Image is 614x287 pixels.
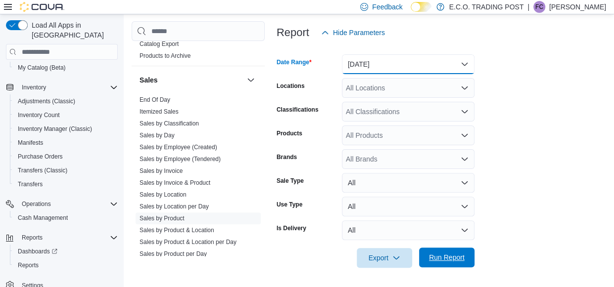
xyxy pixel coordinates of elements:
div: Products [132,38,265,66]
button: Sales [140,75,243,85]
span: Inventory [22,83,46,91]
a: Sales by Product per Day [140,250,207,257]
h3: Sales [140,75,158,85]
span: Transfers [14,178,118,190]
a: Sales by Employee (Tendered) [140,156,221,163]
label: Date Range [277,58,312,66]
span: My Catalog (Beta) [14,62,118,74]
button: Transfers [10,177,122,191]
span: Inventory Manager (Classic) [14,123,118,135]
span: Reports [18,232,118,244]
span: Load All Apps in [GEOGRAPHIC_DATA] [28,20,118,40]
span: Run Report [429,252,465,262]
a: Cash Management [14,212,72,224]
a: Sales by Location per Day [140,203,209,210]
span: Feedback [372,2,402,12]
span: FC [535,1,543,13]
button: Purchase Orders [10,150,122,164]
button: Inventory Manager (Classic) [10,122,122,136]
span: My Catalog (Beta) [18,64,66,72]
a: Sales by Product & Location [140,227,214,234]
button: Transfers (Classic) [10,164,122,177]
span: Sales by Product & Location [140,226,214,234]
a: Sales by Classification [140,120,199,127]
a: Reports [14,259,43,271]
label: Brands [277,153,297,161]
span: Hide Parameters [333,28,385,38]
a: Purchase Orders [14,151,67,163]
label: Use Type [277,201,302,208]
a: Catalog Export [140,41,179,47]
a: Adjustments (Classic) [14,95,79,107]
a: Sales by Employee (Created) [140,144,217,151]
a: Sales by Location [140,191,187,198]
span: Sales by Employee (Tendered) [140,155,221,163]
span: Manifests [18,139,43,147]
span: Reports [14,259,118,271]
span: Sales by Invoice & Product [140,179,210,187]
span: Purchase Orders [18,153,63,161]
a: Inventory Manager (Classic) [14,123,96,135]
div: Sales [132,94,265,264]
span: Itemized Sales [140,108,179,116]
button: Manifests [10,136,122,150]
label: Is Delivery [277,224,306,232]
a: Products to Archive [140,52,190,59]
a: Sales by Day [140,132,175,139]
a: My Catalog (Beta) [14,62,70,74]
span: Dashboards [14,246,118,257]
button: [DATE] [342,54,474,74]
span: Cash Management [18,214,68,222]
a: Manifests [14,137,47,149]
a: Sales by Invoice [140,167,183,174]
span: Transfers [18,180,43,188]
p: E.C.O. TRADING POST [449,1,524,13]
a: Dashboards [14,246,61,257]
button: My Catalog (Beta) [10,61,122,75]
button: Open list of options [461,131,469,139]
span: Export [363,248,406,268]
span: Adjustments (Classic) [14,95,118,107]
a: Inventory Count [14,109,64,121]
a: End Of Day [140,96,170,103]
span: Sales by Location [140,191,187,199]
button: All [342,173,474,193]
button: Inventory Count [10,108,122,122]
span: Sales by Location per Day [140,203,209,210]
p: [PERSON_NAME] [549,1,606,13]
button: All [342,197,474,216]
button: Run Report [419,247,474,267]
button: Reports [10,258,122,272]
p: | [527,1,529,13]
span: Inventory Manager (Classic) [18,125,92,133]
a: Dashboards [10,245,122,258]
span: Purchase Orders [14,151,118,163]
button: Sales [245,74,257,86]
a: Sales by Product & Location per Day [140,239,236,246]
label: Classifications [277,106,319,114]
span: Dashboards [18,247,57,255]
input: Dark Mode [411,2,431,12]
button: Reports [18,232,47,244]
span: Sales by Employee (Created) [140,143,217,151]
button: Hide Parameters [317,23,389,42]
div: Fred Collette [533,1,545,13]
button: Operations [18,198,55,210]
span: Sales by Invoice [140,167,183,175]
button: Operations [2,197,122,211]
button: Export [357,248,412,268]
span: Reports [22,234,43,242]
span: Sales by Product per Day [140,250,207,258]
span: Inventory [18,82,118,93]
span: Operations [18,198,118,210]
span: Sales by Product & Location per Day [140,238,236,246]
button: All [342,220,474,240]
a: Itemized Sales [140,108,179,115]
span: Manifests [14,137,118,149]
span: Catalog Export [140,40,179,48]
a: Transfers (Classic) [14,164,71,176]
span: Cash Management [14,212,118,224]
label: Sale Type [277,177,304,185]
button: Cash Management [10,211,122,225]
h3: Report [277,27,309,39]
